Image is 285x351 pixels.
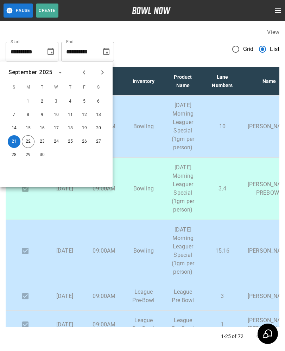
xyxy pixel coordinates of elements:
button: Create [36,4,58,18]
p: 1 [208,320,236,329]
p: League Pre Bowl [169,316,197,333]
p: [DATE] Morning Leaguer Special (1gm per person) [169,163,197,214]
div: 2025 [39,68,52,77]
button: Sep 1, 2025 [22,95,34,108]
button: Sep 24, 2025 [50,135,63,148]
p: 09:00AM [90,184,118,193]
span: F [78,80,91,95]
p: 09:00AM [90,292,118,300]
button: Sep 13, 2025 [92,109,105,121]
button: Sep 3, 2025 [50,95,63,108]
th: Inventory [124,67,163,96]
p: [DATE] [51,247,79,255]
p: 10 [208,122,236,131]
button: Sep 19, 2025 [78,122,91,135]
span: Grid [243,45,254,53]
button: Sep 17, 2025 [50,122,63,135]
button: Sep 28, 2025 [8,149,20,161]
button: open drawer [271,4,285,18]
span: W [50,80,63,95]
button: Sep 11, 2025 [64,109,77,121]
div: September [8,68,37,77]
p: League Pre-Bowl [129,316,158,333]
button: Sep 9, 2025 [36,109,49,121]
p: League Pre Bowl [169,288,197,305]
button: Sep 29, 2025 [22,149,34,161]
label: View [267,29,279,35]
button: Sep 22, 2025 [22,135,34,148]
button: Sep 26, 2025 [78,135,91,148]
p: Bowling [129,184,158,193]
img: logo [132,7,171,14]
button: Sep 7, 2025 [8,109,20,121]
button: Sep 4, 2025 [64,95,77,108]
span: M [22,80,34,95]
span: T [64,80,77,95]
p: [DATE] [51,292,79,300]
p: [DATE] Morning Leaguer Special (1gm per person) [169,101,197,152]
button: Sep 16, 2025 [36,122,49,135]
button: Pause [4,4,33,18]
button: Sep 30, 2025 [36,149,49,161]
button: Sep 25, 2025 [64,135,77,148]
button: Choose date, selected date is Oct 21, 2025 [99,45,113,59]
th: Product Name [163,67,203,96]
span: S [92,80,105,95]
button: Sep 21, 2025 [8,135,20,148]
p: Bowling [129,122,158,131]
button: Sep 2, 2025 [36,95,49,108]
p: 09:00AM [90,247,118,255]
p: League Pre-Bowl [129,288,158,305]
button: Sep 27, 2025 [92,135,105,148]
p: 3,4 [208,184,236,193]
p: [DATE] Morning Leaguer Special (1gm per person) [169,226,197,276]
button: Sep 6, 2025 [92,95,105,108]
button: Sep 14, 2025 [8,122,20,135]
span: List [270,45,279,53]
span: T [36,80,49,95]
p: [DATE] [51,320,79,329]
span: S [8,80,20,95]
button: Sep 12, 2025 [78,109,91,121]
p: Bowling [129,247,158,255]
button: Sep 20, 2025 [92,122,105,135]
button: Sep 23, 2025 [36,135,49,148]
button: Previous month [78,66,90,78]
th: Lane Numbers [203,67,242,96]
p: 09:00AM [90,320,118,329]
p: 15,16 [208,247,236,255]
button: Sep 15, 2025 [22,122,34,135]
button: Choose date, selected date is Sep 21, 2025 [44,45,58,59]
button: Sep 10, 2025 [50,109,63,121]
button: Sep 18, 2025 [64,122,77,135]
p: [DATE] [51,184,79,193]
p: 1-25 of 72 [221,333,244,340]
button: Next month [96,66,108,78]
button: Sep 5, 2025 [78,95,91,108]
button: calendar view is open, switch to year view [54,66,66,78]
p: 3 [208,292,236,300]
button: Sep 8, 2025 [22,109,34,121]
